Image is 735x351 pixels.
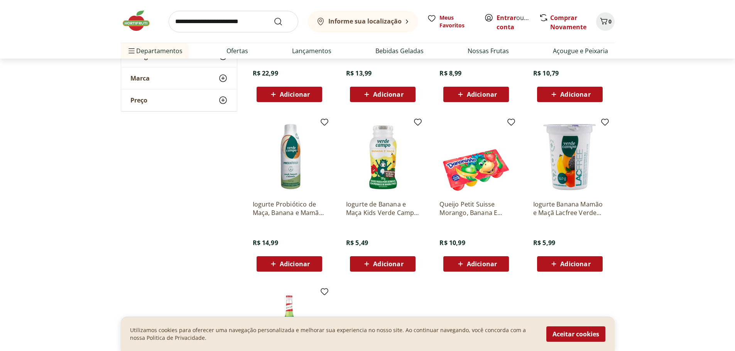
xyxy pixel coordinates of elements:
[373,91,403,97] span: Adicionar
[443,87,509,102] button: Adicionar
[253,238,278,247] span: R$ 14,99
[533,121,607,194] img: Iogurte Banana Mamão e Maçã Lacfree Verde Campo 140G
[497,13,531,32] span: ou
[443,256,509,272] button: Adicionar
[292,46,331,55] a: Lançamentos
[274,17,292,26] button: Submit Search
[468,46,509,55] a: Nossas Frutas
[375,46,424,55] a: Bebidas Geladas
[127,42,182,60] span: Departamentos
[130,96,147,104] span: Preço
[439,238,465,247] span: R$ 10,99
[439,69,461,77] span: R$ 8,99
[467,91,497,97] span: Adicionar
[169,11,298,32] input: search
[608,18,612,25] span: 0
[121,89,237,111] button: Preço
[533,238,555,247] span: R$ 5,99
[328,17,402,25] b: Informe sua localização
[350,256,416,272] button: Adicionar
[350,87,416,102] button: Adicionar
[427,14,475,29] a: Meus Favoritos
[373,261,403,267] span: Adicionar
[257,87,322,102] button: Adicionar
[439,121,513,194] img: Queijo Petit Suisse Morango, Banana E Maçã-Verde Toy Story 4 Danoninho Bandeja 320G 8 Unidades
[257,256,322,272] button: Adicionar
[533,200,607,217] a: Iogurte Banana Mamão e Maçã Lacfree Verde Campo 140G
[280,91,310,97] span: Adicionar
[121,9,159,32] img: Hortifruti
[130,74,150,82] span: Marca
[550,13,586,31] a: Comprar Novamente
[560,91,590,97] span: Adicionar
[346,238,368,247] span: R$ 5,49
[546,326,605,342] button: Aceitar cookies
[280,261,310,267] span: Adicionar
[497,13,516,22] a: Entrar
[467,261,497,267] span: Adicionar
[253,200,326,217] a: Iogurte Probiótico de Maça, Banana e Mamão Verde Campo 500g
[533,69,559,77] span: R$ 10,79
[346,69,372,77] span: R$ 13,99
[439,14,475,29] span: Meus Favoritos
[121,67,237,89] button: Marca
[253,121,326,194] img: Iogurte Probiótico de Maça, Banana e Mamão Verde Campo 500g
[560,261,590,267] span: Adicionar
[346,121,419,194] img: Iogurte de Banana e Maça Kids Verde Campo 170g
[226,46,248,55] a: Ofertas
[596,12,615,31] button: Carrinho
[346,200,419,217] a: Iogurte de Banana e Maça Kids Verde Campo 170g
[308,11,418,32] button: Informe sua localização
[439,200,513,217] a: Queijo Petit Suisse Morango, Banana E Maçã-Verde Toy Story 4 Danoninho Bandeja 320G 8 Unidades
[497,13,539,31] a: Criar conta
[537,87,603,102] button: Adicionar
[253,69,278,77] span: R$ 22,99
[127,42,136,60] button: Menu
[537,256,603,272] button: Adicionar
[553,46,608,55] a: Açougue e Peixaria
[130,326,537,342] p: Utilizamos cookies para oferecer uma navegação personalizada e melhorar sua experiencia no nosso ...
